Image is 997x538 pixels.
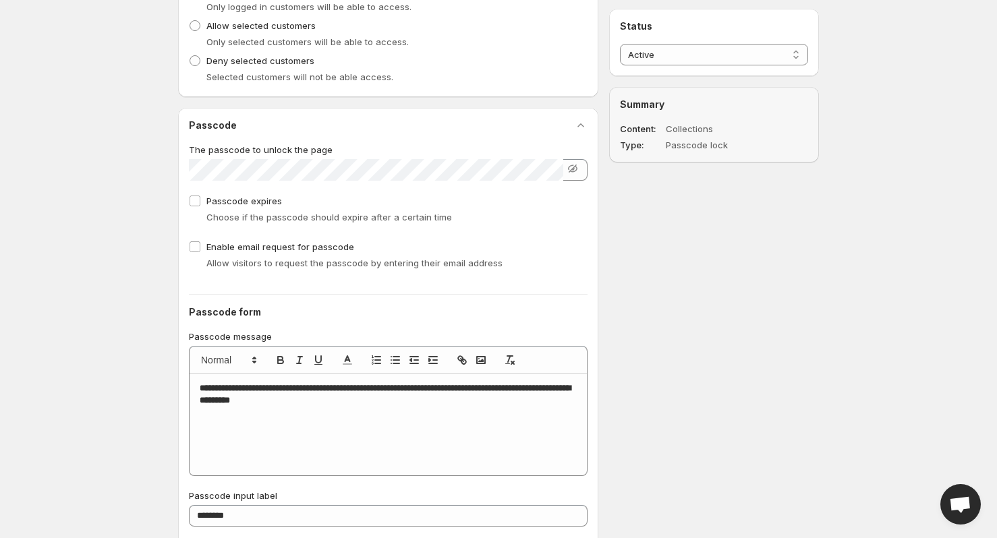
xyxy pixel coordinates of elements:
[206,212,452,222] span: Choose if the passcode should expire after a certain time
[189,144,333,155] span: The passcode to unlock the page
[189,330,588,343] p: Passcode message
[206,36,409,47] span: Only selected customers will be able to access.
[206,1,411,12] span: Only logged in customers will be able to access.
[620,138,663,152] dt: Type :
[940,484,981,525] div: Open chat
[620,122,663,136] dt: Content :
[206,196,282,206] span: Passcode expires
[206,71,393,82] span: Selected customers will not be able access.
[666,138,770,152] dd: Passcode lock
[206,258,503,268] span: Allow visitors to request the passcode by entering their email address
[189,490,277,501] span: Passcode input label
[206,55,314,66] span: Deny selected customers
[620,20,808,33] h2: Status
[666,122,770,136] dd: Collections
[189,305,588,319] h2: Passcode form
[189,119,237,132] h2: Passcode
[620,98,808,111] h2: Summary
[206,241,354,252] span: Enable email request for passcode
[206,20,316,31] span: Allow selected customers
